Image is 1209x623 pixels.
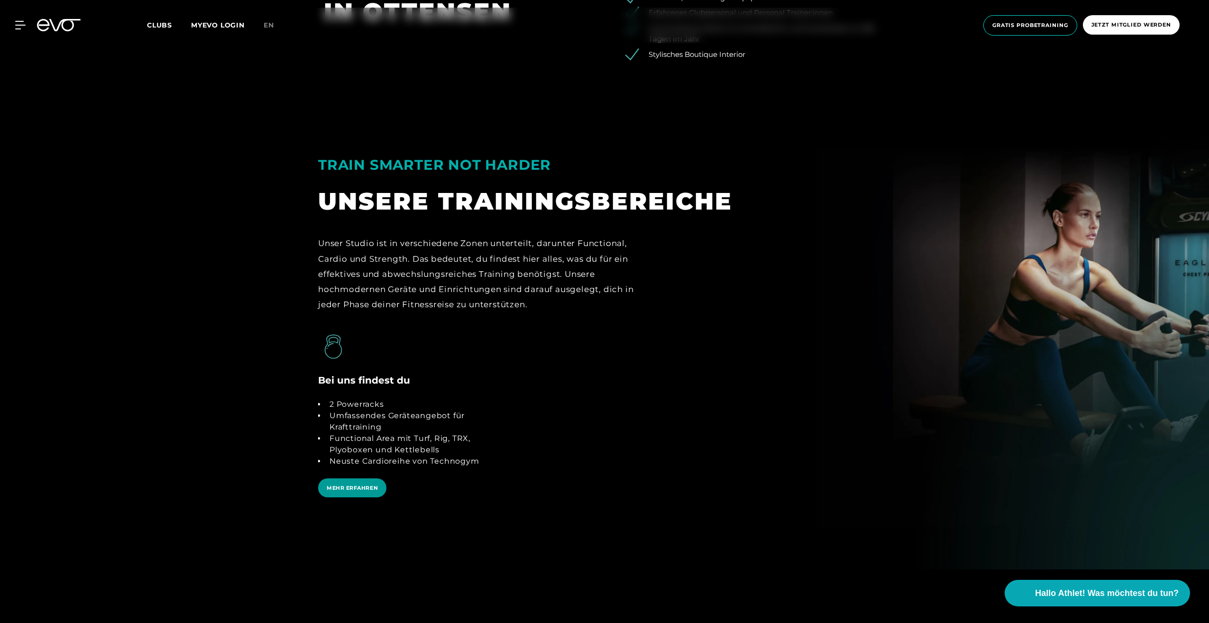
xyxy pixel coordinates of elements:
[264,20,285,31] a: en
[326,456,504,467] li: Neuste Cardioreihe von Technogym
[264,21,274,29] span: en
[326,399,504,410] li: 2 Powerracks
[318,156,551,173] strong: TRAIN SMARTER NOT HARDER
[1091,21,1171,29] span: Jetzt Mitglied werden
[191,21,245,29] a: MYEVO LOGIN
[1035,587,1179,600] span: Hallo Athlet! Was möchtest du tun?
[318,186,891,217] div: UNSERE TRAININGSBEREICHE
[326,410,504,433] li: Umfassendes Geräteangebot für Krafttraining
[318,478,390,515] a: MEHR ERFAHREN
[147,20,191,29] a: Clubs
[326,433,504,456] li: Functional Area mit Turf, Rig, TRX, Plyoboxen und Kettlebells
[1080,15,1182,36] a: Jetzt Mitglied werden
[318,373,410,387] h4: Bei uns findest du
[147,21,172,29] span: Clubs
[318,236,657,312] div: Unser Studio ist in verschiedene Zonen unterteilt, darunter Functional, Cardio und Strength. Das ...
[1005,580,1190,606] button: Hallo Athlet! Was möchtest du tun?
[632,49,885,60] li: Stylisches Boutique Interior
[327,484,378,492] span: MEHR ERFAHREN
[992,21,1068,29] span: Gratis Probetraining
[980,15,1080,36] a: Gratis Probetraining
